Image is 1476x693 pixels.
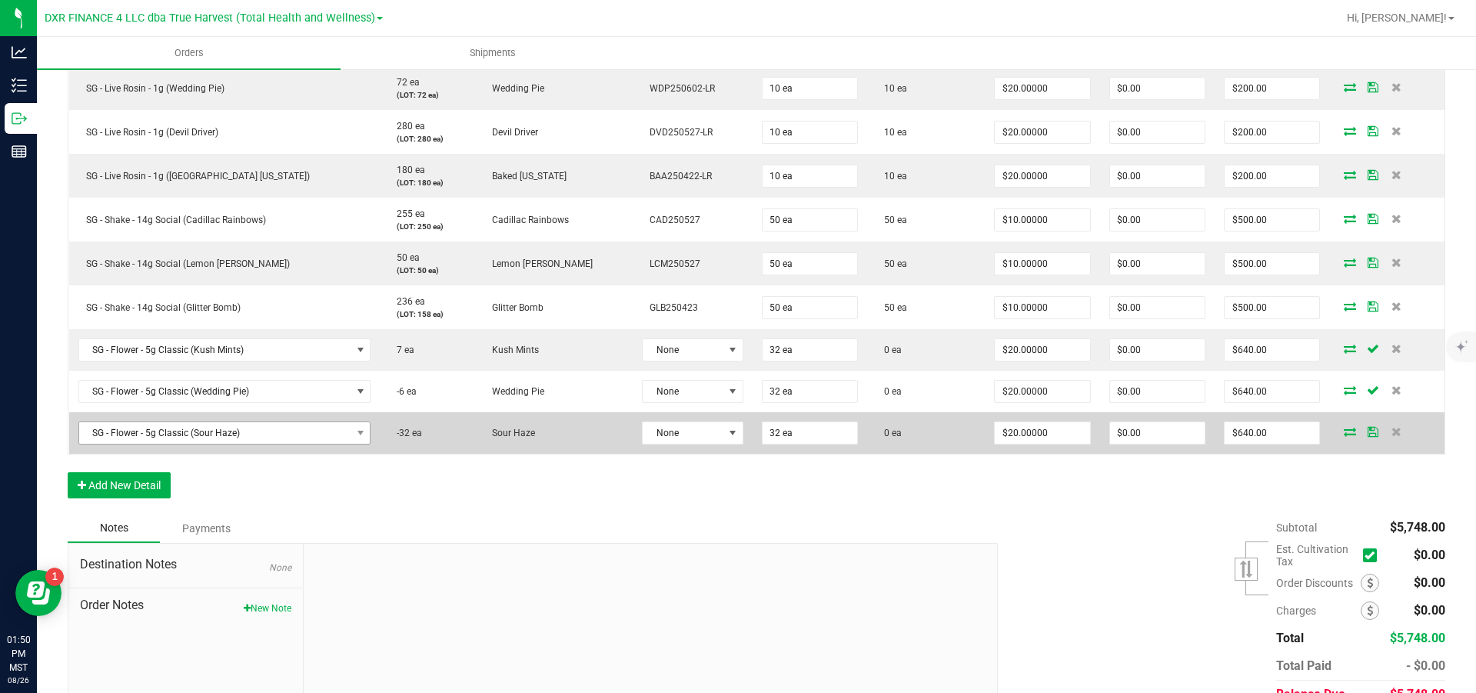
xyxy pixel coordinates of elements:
span: 10 ea [876,171,907,182]
span: Save Order Detail [1361,82,1385,92]
button: New Note [244,601,291,615]
input: 0 [1110,253,1205,275]
span: Order Notes [80,596,291,615]
p: (LOT: 158 ea) [389,308,465,320]
span: SG - Live Rosin - 1g ([GEOGRAPHIC_DATA] [US_STATE]) [78,171,310,182]
span: Baked [US_STATE] [484,171,567,182]
span: Wedding Pie [484,83,544,94]
span: $0.00 [1414,603,1445,618]
inline-svg: Outbound [12,111,27,126]
span: Order Discounts [1276,577,1361,589]
span: Save Order Detail [1361,170,1385,179]
span: NO DATA FOUND [78,380,371,403]
span: None [643,422,723,444]
p: 08/26 [7,675,30,686]
span: Destination Notes [80,555,291,574]
input: 0 [995,381,1089,402]
span: DVD250527-LR [642,127,713,138]
input: 0 [1110,165,1205,187]
iframe: Resource center [15,570,61,616]
span: NO DATA FOUND [78,421,371,445]
span: 72 ea [389,77,420,88]
span: Delete Order Detail [1385,82,1408,92]
input: 0 [1225,422,1319,444]
span: -6 ea [389,386,417,397]
span: 255 ea [389,208,425,219]
input: 0 [1110,422,1205,444]
p: (LOT: 180 ea) [389,177,465,188]
span: Kush Mints [484,345,539,355]
span: Charges [1276,605,1361,617]
span: Hi, [PERSON_NAME]! [1347,12,1447,24]
input: 0 [1110,122,1205,143]
div: Payments [160,515,252,542]
input: 0 [763,122,857,143]
input: 0 [763,381,857,402]
inline-svg: Reports [12,144,27,159]
div: Notes [68,514,160,543]
span: SG - Live Rosin - 1g (Wedding Pie) [78,83,224,94]
span: Delete Order Detail [1385,258,1408,267]
span: SG - Live Rosin - 1g (Devil Driver) [78,127,218,138]
span: Total [1276,631,1304,645]
span: WDP250602-LR [642,83,715,94]
input: 0 [1225,78,1319,99]
input: 0 [763,253,857,275]
span: Save Order Detail [1361,214,1385,223]
iframe: Resource center unread badge [45,568,64,586]
span: 236 ea [389,296,425,307]
a: Shipments [341,37,644,69]
input: 0 [1110,339,1205,361]
span: Wedding Pie [484,386,544,397]
span: GLB250423 [642,302,698,313]
span: SG - Shake - 14g Social (Lemon [PERSON_NAME]) [78,258,290,269]
input: 0 [1110,209,1205,231]
span: $0.00 [1414,575,1445,590]
span: Delete Order Detail [1385,214,1408,223]
input: 0 [1225,253,1319,275]
span: 10 ea [876,83,907,94]
span: Orders [154,46,224,60]
span: 0 ea [876,386,902,397]
input: 0 [995,209,1089,231]
input: 0 [1110,297,1205,318]
input: 0 [995,165,1089,187]
span: CAD250527 [642,215,700,225]
p: (LOT: 50 ea) [389,265,465,276]
span: Delete Order Detail [1385,302,1408,311]
span: SG - Shake - 14g Social (Glitter Bomb) [78,302,241,313]
input: 0 [1110,78,1205,99]
input: 0 [995,339,1089,361]
span: None [269,562,291,573]
input: 0 [763,339,857,361]
input: 0 [995,253,1089,275]
span: Save Order Detail [1361,427,1385,436]
span: 50 ea [876,215,907,225]
input: 0 [763,78,857,99]
span: SG - Flower - 5g Classic (Sour Haze) [79,422,351,444]
span: - $0.00 [1406,658,1445,673]
span: Delete Order Detail [1385,126,1408,135]
input: 0 [763,297,857,318]
p: (LOT: 280 ea) [389,133,465,145]
span: 0 ea [876,345,902,355]
span: Lemon [PERSON_NAME] [484,258,593,269]
input: 0 [1225,209,1319,231]
span: 280 ea [389,121,425,132]
span: Cadillac Rainbows [484,215,569,225]
span: Sour Haze [484,428,535,438]
inline-svg: Analytics [12,45,27,60]
span: -32 ea [389,428,422,438]
input: 0 [763,165,857,187]
input: 0 [1225,381,1319,402]
span: Save Order Detail [1361,258,1385,267]
button: Add New Detail [68,472,171,498]
input: 0 [763,209,857,231]
span: Save Order Detail [1361,344,1385,353]
p: 01:50 PM MST [7,633,30,675]
input: 0 [1110,381,1205,402]
span: $5,748.00 [1390,631,1445,645]
inline-svg: Inventory [12,78,27,93]
span: Calculate cultivation tax [1363,545,1384,566]
span: Save Order Detail [1361,302,1385,311]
